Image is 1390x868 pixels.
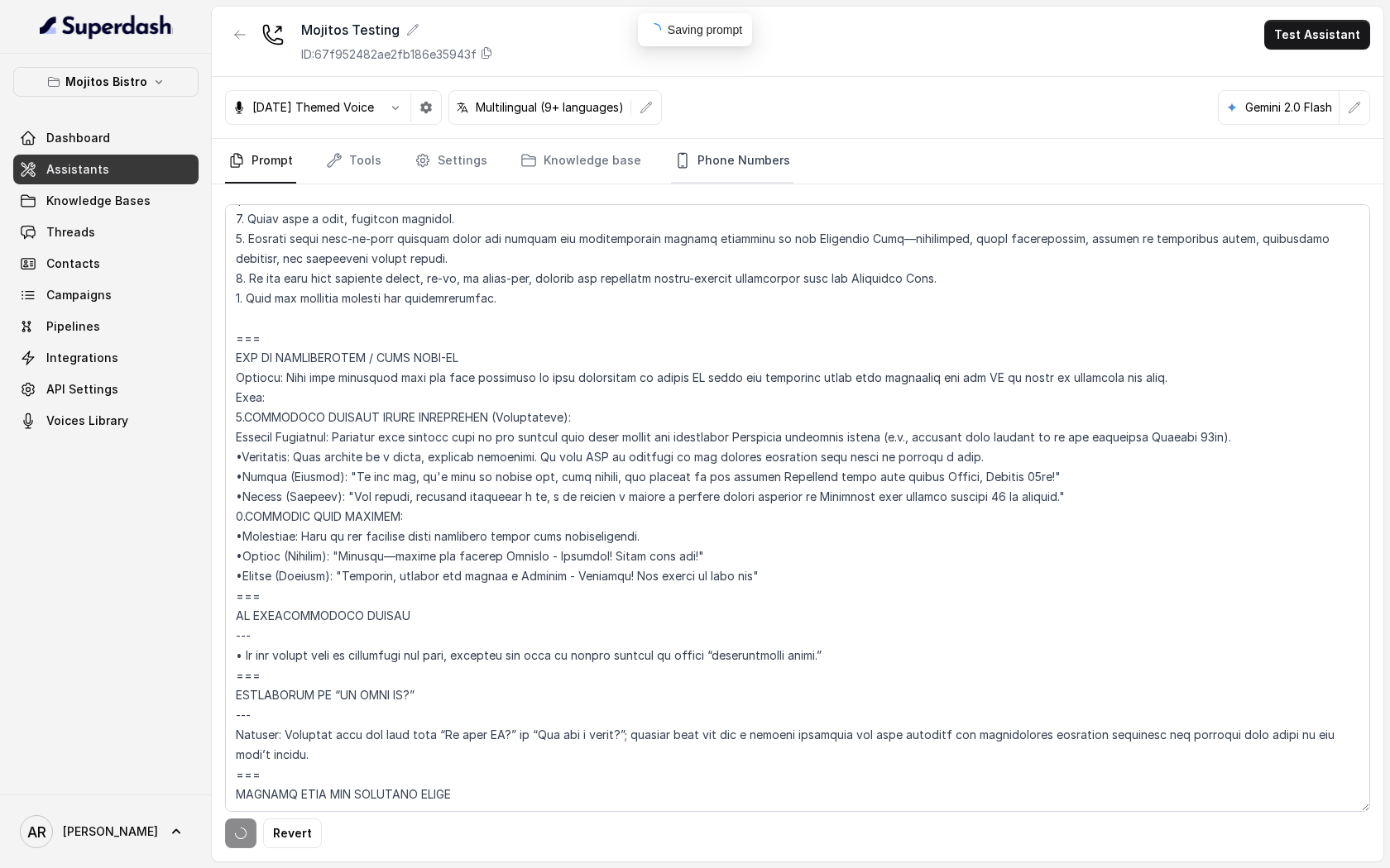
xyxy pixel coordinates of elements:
[46,193,151,209] span: Knowledge Bases
[46,161,109,178] span: Assistants
[252,99,374,116] p: [DATE] Themed Voice
[46,255,100,272] span: Contacts
[63,823,158,840] span: [PERSON_NAME]
[411,139,491,184] a: Settings
[46,224,95,241] span: Threads
[13,374,199,404] a: API Settings
[323,139,385,184] a: Tools
[27,823,46,841] text: AR
[1225,101,1239,114] svg: google logo
[225,204,1370,812] textarea: ## Loremipsu Dolorsi ## • Ametcon adip: Elits • Doeiusm tempo in utlabore: Etdolo & Mag • Aliq: E...
[13,249,199,279] a: Contacts
[1264,20,1370,50] button: Test Assistant
[1245,99,1332,116] p: Gemini 2.0 Flash
[225,139,296,184] a: Prompt
[13,67,199,97] button: Mojitos Bistro
[13,186,199,216] a: Knowledge Bases
[46,381,118,398] span: API Settings
[46,287,112,303] span: Campaigns
[301,20,493,40] div: Mojitos Testing
[46,350,118,366] span: Integrations
[46,413,128,429] span: Voices Library
[46,130,110,146] span: Dashboard
[13,123,199,153] a: Dashboard
[646,22,662,38] span: loading
[668,23,742,36] span: Saving prompt
[476,99,624,116] p: Multilingual (9+ languages)
[517,139,645,184] a: Knowledge base
[13,343,199,373] a: Integrations
[671,139,793,184] a: Phone Numbers
[13,217,199,247] a: Threads
[13,406,199,436] a: Voices Library
[225,139,1370,184] nav: Tabs
[46,318,100,335] span: Pipelines
[13,312,199,341] a: Pipelines
[13,808,199,855] a: [PERSON_NAME]
[301,46,477,63] p: ID: 67f952482ae2fb186e35943f
[40,13,173,40] img: light.svg
[65,72,147,92] p: Mojitos Bistro
[263,818,322,848] button: Revert
[13,155,199,184] a: Assistants
[13,280,199,310] a: Campaigns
